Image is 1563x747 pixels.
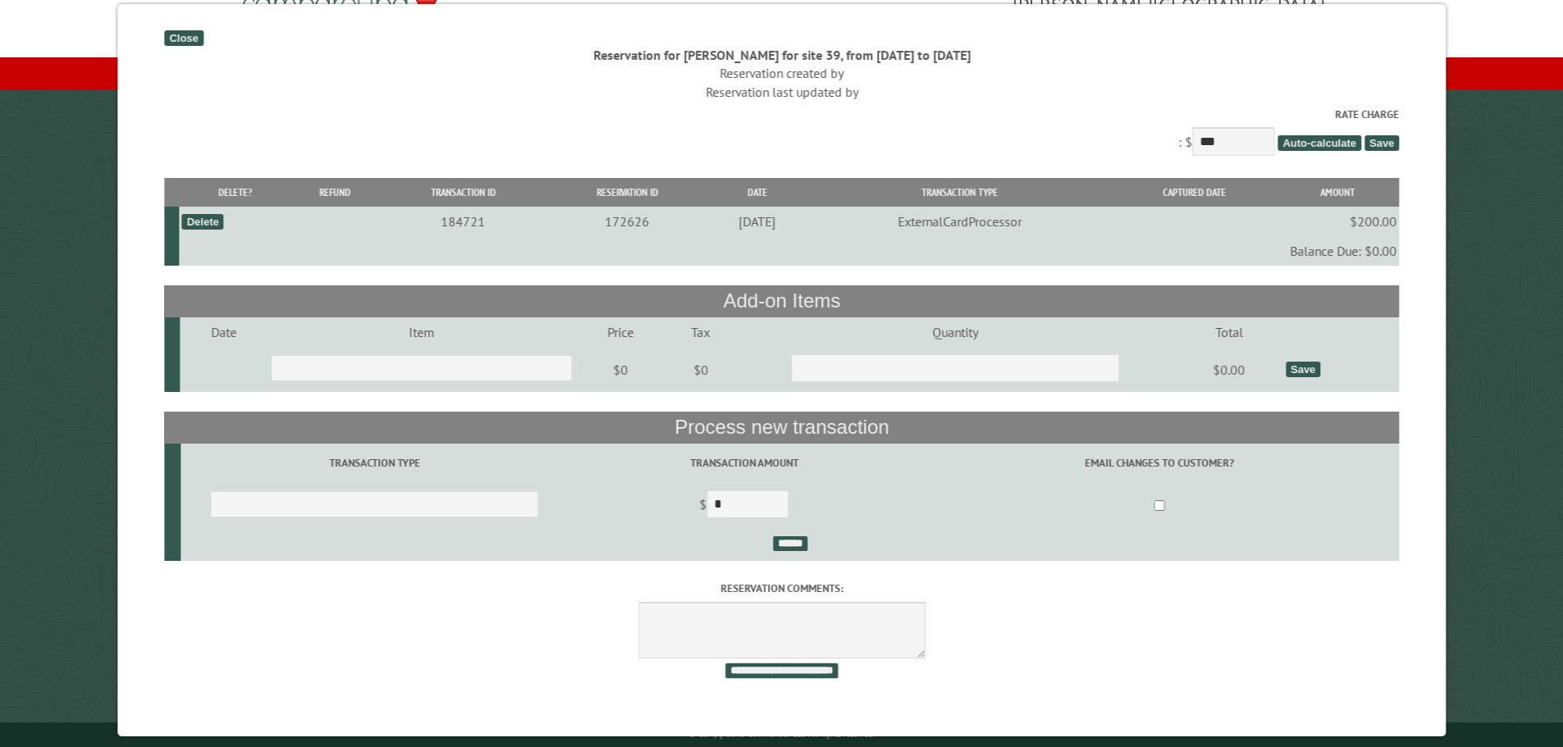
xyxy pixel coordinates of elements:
th: Captured Date [1112,178,1276,207]
th: Refund [290,178,379,207]
th: Process new transaction [164,412,1399,443]
th: Transaction Type [807,178,1112,207]
label: Transaction Amount [570,455,917,471]
td: Tax [665,317,735,347]
td: $0 [665,347,735,393]
label: Transaction Type [183,455,565,471]
label: Rate Charge [164,107,1399,122]
td: Balance Due: $0.00 [179,236,1399,266]
td: ExternalCardProcessor [807,207,1112,236]
div: : $ [164,107,1399,160]
div: Reservation last updated by [164,83,1399,101]
td: $200.00 [1276,207,1399,236]
div: Save [1286,362,1320,377]
td: $0.00 [1175,347,1283,393]
label: Email changes to customer? [922,455,1396,471]
th: Date [707,178,807,207]
td: Price [574,317,665,347]
td: Total [1175,317,1283,347]
th: Reservation ID [546,178,706,207]
div: Reservation for [PERSON_NAME] for site 39, from [DATE] to [DATE] [164,46,1399,64]
td: Item [268,317,574,347]
div: Reservation created by [164,64,1399,82]
th: Transaction ID [379,178,547,207]
div: Close [164,30,203,46]
span: Auto-calculate [1277,135,1361,151]
td: $0 [574,347,665,393]
td: $ [568,483,920,529]
td: 184721 [379,207,547,236]
th: Amount [1276,178,1399,207]
div: Delete [181,214,223,230]
small: © Campground Commander LLC. All rights reserved. [689,729,875,740]
th: Add-on Items [164,285,1399,317]
span: Save [1364,135,1399,151]
th: Delete? [179,178,290,207]
td: Quantity [735,317,1174,347]
td: [DATE] [707,207,807,236]
td: Date [180,317,269,347]
label: Reservation comments: [164,581,1399,596]
td: 172626 [546,207,706,236]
